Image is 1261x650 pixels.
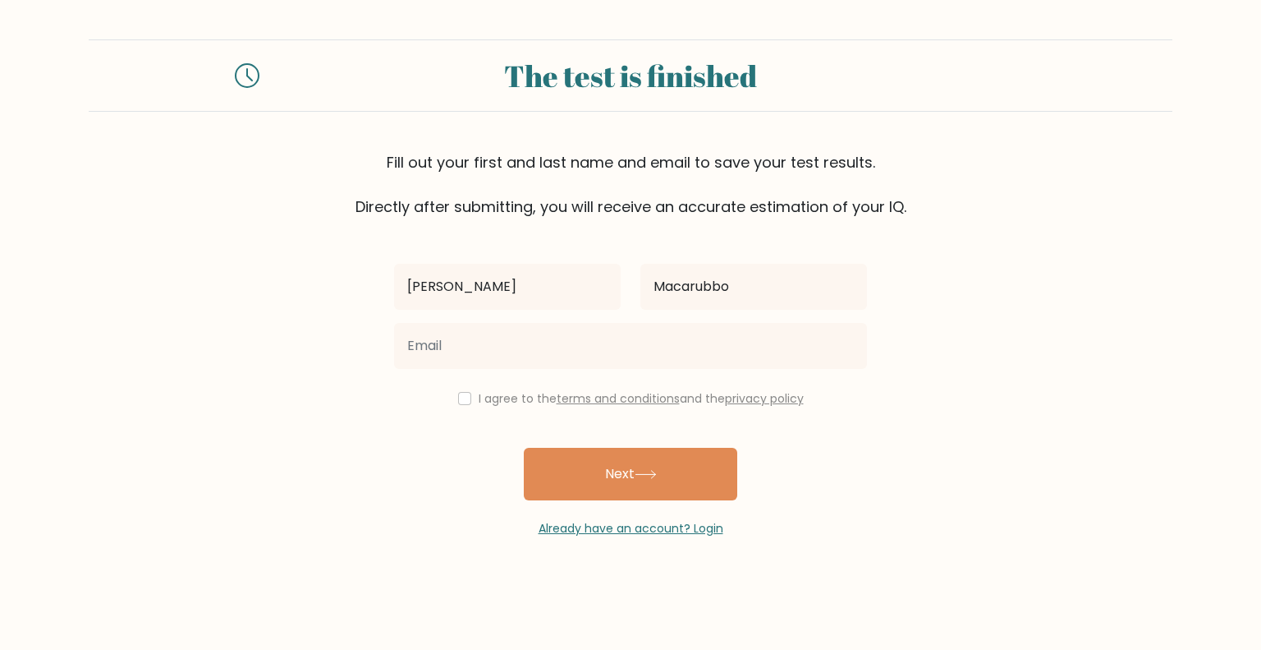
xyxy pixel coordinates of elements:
a: privacy policy [725,390,804,407]
div: The test is finished [279,53,982,98]
a: Already have an account? Login [539,520,723,537]
button: Next [524,448,737,500]
input: Last name [640,264,867,310]
input: First name [394,264,621,310]
div: Fill out your first and last name and email to save your test results. Directly after submitting,... [89,151,1172,218]
label: I agree to the and the [479,390,804,407]
a: terms and conditions [557,390,680,407]
input: Email [394,323,867,369]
